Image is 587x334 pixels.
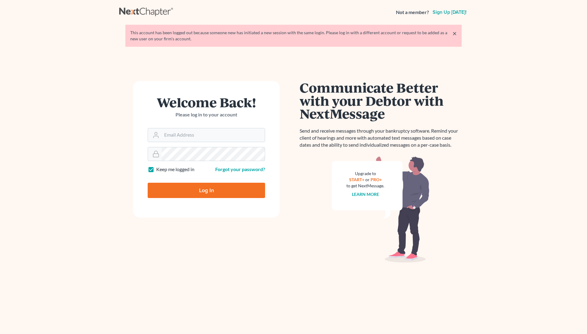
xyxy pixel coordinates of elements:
[162,128,265,142] input: Email Address
[349,177,364,182] a: START+
[332,156,430,263] img: nextmessage_bg-59042aed3d76b12b5cd301f8e5b87938c9018125f34e5fa2b7a6b67550977c72.svg
[300,81,462,120] h1: Communicate Better with your Debtor with NextMessage
[346,171,384,177] div: Upgrade to
[346,183,384,189] div: to get NextMessage.
[148,111,265,118] p: Please log in to your account
[300,127,462,149] p: Send and receive messages through your bankruptcy software. Remind your client of hearings and mo...
[396,9,429,16] strong: Not a member?
[452,30,457,37] a: ×
[371,177,382,182] a: PRO+
[130,30,457,42] div: This account has been logged out because someone new has initiated a new session with the same lo...
[365,177,370,182] span: or
[431,10,468,15] a: Sign up [DATE]!
[215,166,265,172] a: Forgot your password?
[352,192,379,197] a: Learn more
[148,96,265,109] h1: Welcome Back!
[148,183,265,198] input: Log In
[156,166,194,173] label: Keep me logged in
